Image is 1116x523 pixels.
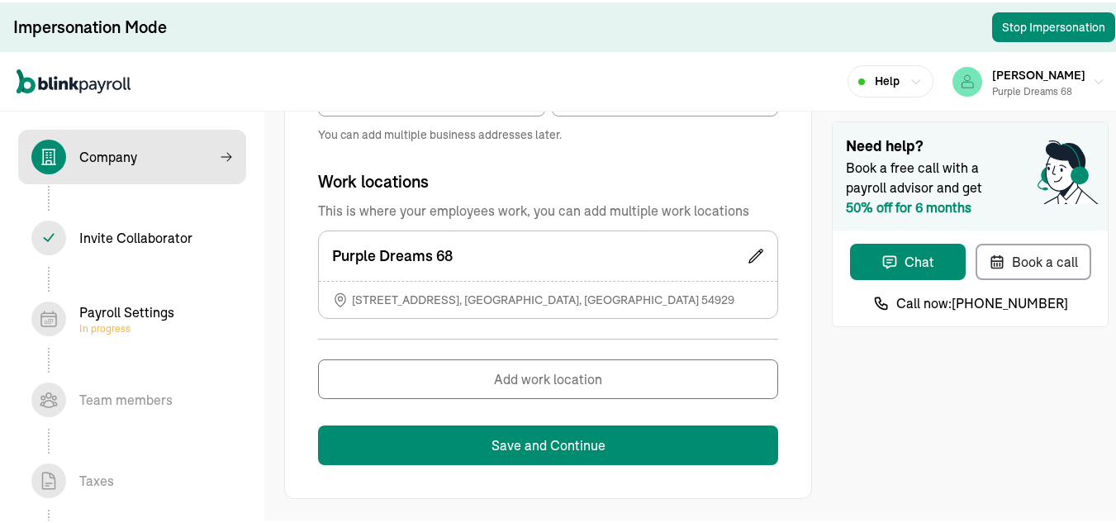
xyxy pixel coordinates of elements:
[848,63,933,95] button: Help
[881,250,934,269] div: Chat
[332,242,453,265] p: Purple Dreams 68
[18,289,246,344] span: Payroll SettingsIn progress
[992,65,1085,80] span: [PERSON_NAME]
[318,423,778,463] button: Save and Continue
[875,70,900,88] span: Help
[79,300,174,333] div: Payroll Settings
[18,127,246,182] span: Company
[79,145,137,164] div: Company
[850,241,966,278] button: Chat
[976,241,1091,278] button: Book a call
[18,370,246,425] span: Team members
[318,198,778,218] span: This is where your employees work, you can add multiple work locations
[352,289,734,306] span: [STREET_ADDRESS] , [GEOGRAPHIC_DATA] , [GEOGRAPHIC_DATA] 54929
[79,387,173,407] div: Team members
[846,155,1095,215] span: Book a free call with a payroll advisor and get
[79,226,192,245] div: Invite Collaborator
[318,124,778,140] span: You can add multiple business addresses later.
[318,357,778,397] button: Add work location
[18,208,246,263] span: Invite Collaborator
[13,13,167,36] div: Impersonation Mode
[992,10,1115,40] button: Stop Impersonation
[318,169,429,189] span: Work locations
[18,451,246,506] span: Taxes
[946,59,1112,100] button: [PERSON_NAME]Purple Dreams 68
[17,55,131,103] nav: Global
[846,133,1095,155] span: Need help?
[846,197,971,213] strong: 50% off for 6 months
[896,291,1068,311] span: Call now: [PHONE_NUMBER]
[79,468,114,488] div: Taxes
[79,320,174,333] span: In progress
[989,250,1078,269] div: Book a call
[992,82,1085,97] div: Purple Dreams 68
